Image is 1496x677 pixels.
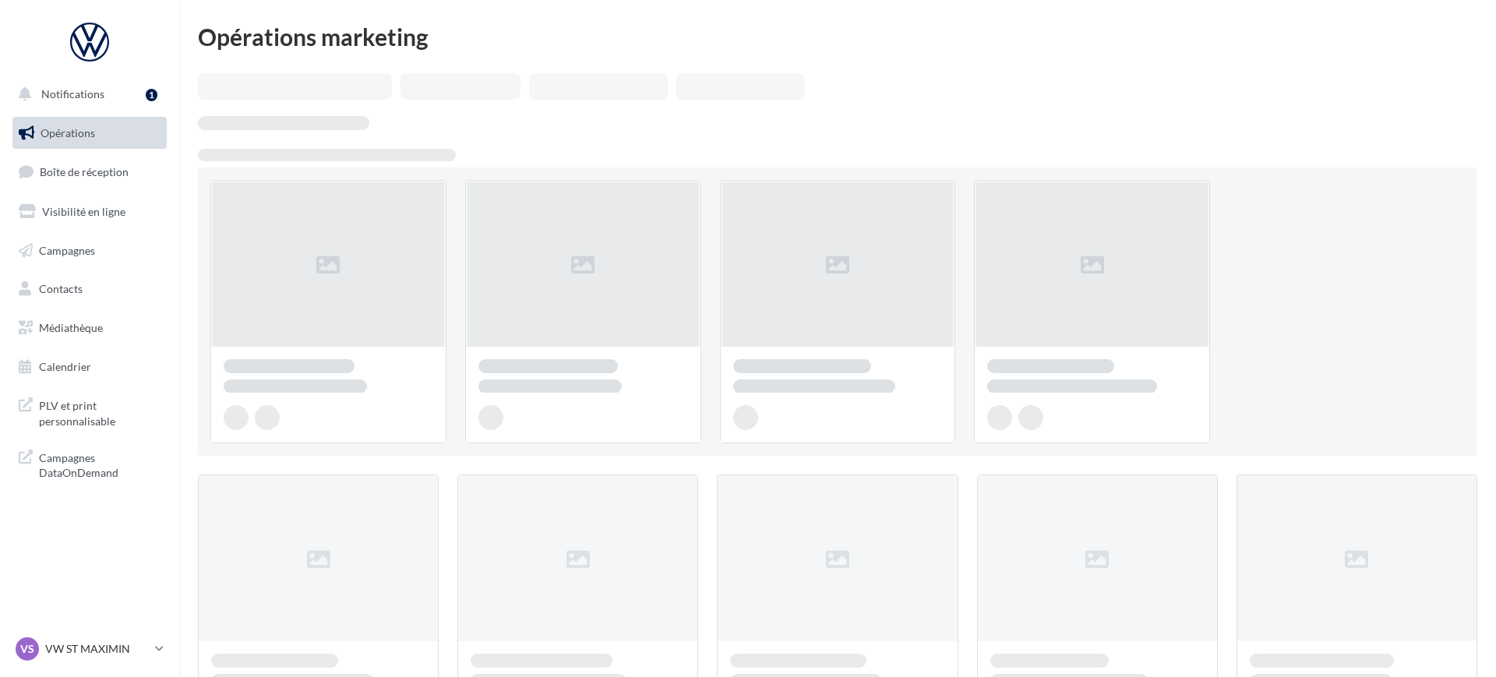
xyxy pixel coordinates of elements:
a: Calendrier [9,351,170,383]
span: PLV et print personnalisable [39,395,161,428]
span: Visibilité en ligne [42,205,125,218]
span: Opérations [41,126,95,139]
span: Notifications [41,87,104,100]
a: PLV et print personnalisable [9,389,170,435]
a: Campagnes [9,234,170,267]
a: Boîte de réception [9,155,170,189]
a: Contacts [9,273,170,305]
a: Médiathèque [9,312,170,344]
span: Calendrier [39,360,91,373]
span: Contacts [39,282,83,295]
span: Campagnes [39,243,95,256]
span: Boîte de réception [40,165,129,178]
button: Notifications 1 [9,78,164,111]
a: Campagnes DataOnDemand [9,441,170,487]
a: Visibilité en ligne [9,196,170,228]
span: Campagnes DataOnDemand [39,447,161,481]
span: VS [20,641,34,657]
div: 1 [146,89,157,101]
a: VS VW ST MAXIMIN [12,634,167,664]
p: VW ST MAXIMIN [45,641,149,657]
div: Opérations marketing [198,25,1477,48]
a: Opérations [9,117,170,150]
span: Médiathèque [39,321,103,334]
